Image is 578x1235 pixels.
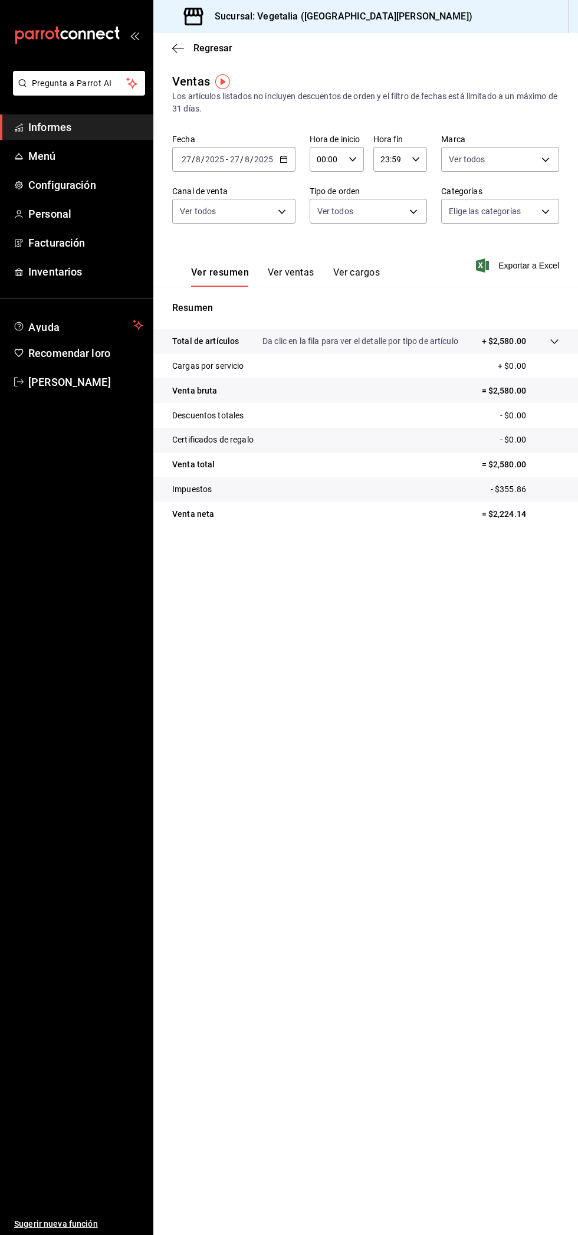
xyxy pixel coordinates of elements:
button: Regresar [172,42,232,54]
font: [PERSON_NAME] [28,376,111,388]
font: Canal de venta [172,186,228,196]
font: Descuentos totales [172,411,244,420]
font: - $0.00 [500,411,526,420]
font: / [201,155,205,164]
button: Pregunta a Parrot AI [13,71,145,96]
font: Categorías [441,186,482,196]
font: Ver todos [180,207,216,216]
font: Venta neta [172,509,214,519]
font: Regresar [193,42,232,54]
input: -- [229,155,240,164]
font: = $2,224.14 [482,509,526,519]
input: -- [181,155,192,164]
button: abrir_cajón_menú [130,31,139,40]
font: Total de artículos [172,336,239,346]
font: Ver todos [317,207,353,216]
a: Pregunta a Parrot AI [8,86,145,98]
font: Fecha [172,135,195,144]
font: Hora fin [373,135,403,144]
font: Ventas [172,74,210,89]
font: Impuestos [172,484,212,494]
font: Resumen [172,302,213,313]
img: Marcador de información sobre herramientas [215,74,230,89]
input: ---- [254,155,274,164]
font: + $2,580.00 [482,336,526,346]
font: Ver todos [449,155,485,164]
font: = $2,580.00 [482,386,526,395]
font: Los artículos listados no incluyen descuentos de orden y el filtro de fechas está limitado a un m... [172,91,557,113]
font: Facturación [28,237,85,249]
font: - $0.00 [500,435,526,444]
font: - [226,155,228,164]
font: Tipo de orden [310,186,360,196]
input: -- [195,155,201,164]
font: Sucursal: Vegetalia ([GEOGRAPHIC_DATA][PERSON_NAME]) [215,11,472,22]
font: Configuración [28,179,96,191]
font: Ayuda [28,321,60,333]
font: - $355.86 [491,484,526,494]
input: ---- [205,155,225,164]
font: Hora de inicio [310,135,360,144]
font: Personal [28,208,71,220]
input: -- [244,155,250,164]
font: Inventarios [28,266,82,278]
font: Menú [28,150,56,162]
font: Da clic en la fila para ver el detalle por tipo de artículo [262,336,458,346]
font: Exportar a Excel [498,261,559,270]
font: Informes [28,121,71,133]
font: Elige las categorías [449,207,521,216]
font: Venta total [172,460,215,469]
font: Sugerir nueva función [14,1219,98,1229]
font: / [192,155,195,164]
font: = $2,580.00 [482,460,526,469]
font: / [250,155,254,164]
div: pestañas de navegación [191,266,380,287]
font: Cargas por servicio [172,361,244,371]
font: Ver resumen [191,267,249,278]
font: Marca [441,135,465,144]
font: Ver ventas [268,267,314,278]
font: Pregunta a Parrot AI [32,78,112,88]
font: Certificados de regalo [172,435,254,444]
font: Venta bruta [172,386,217,395]
font: / [240,155,244,164]
button: Exportar a Excel [478,258,559,273]
font: Recomendar loro [28,347,110,359]
font: Ver cargos [333,267,380,278]
font: + $0.00 [498,361,526,371]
